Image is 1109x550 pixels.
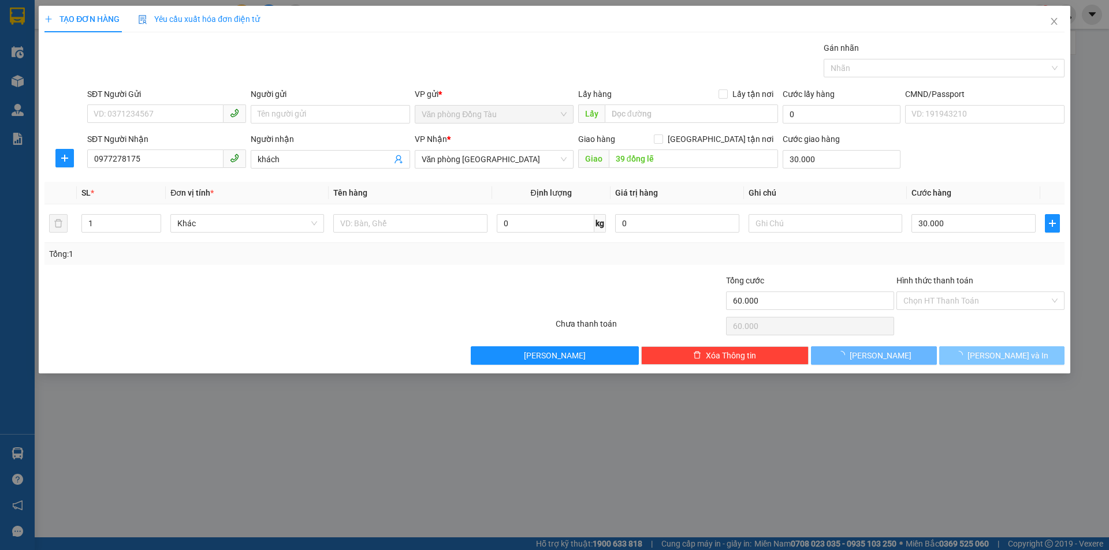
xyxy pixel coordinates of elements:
span: Yêu cầu xuất hóa đơn điện tử [138,14,260,24]
button: plus [55,149,74,167]
span: [PERSON_NAME] và In [967,349,1048,362]
div: Chưa thanh toán [554,317,725,338]
li: Hotline: 1900888999 [64,72,262,86]
span: Lấy tận nơi [728,88,778,100]
span: phone [230,108,239,118]
span: Định lượng [531,188,572,197]
span: plus [56,154,73,163]
button: [PERSON_NAME] [471,346,639,365]
input: Ghi Chú [749,214,902,233]
span: SL [81,188,91,197]
button: [PERSON_NAME] [811,346,936,365]
span: Lấy [578,104,605,123]
label: Hình thức thanh toán [896,276,973,285]
span: Giá trị hàng [615,188,658,197]
span: user-add [394,155,403,164]
span: Tên hàng [333,188,367,197]
div: VP gửi [415,88,574,100]
div: Tổng: 1 [49,248,428,260]
span: Giao [578,149,609,168]
div: SĐT Người Gửi [87,88,246,100]
span: loading [837,351,850,359]
span: [PERSON_NAME] [524,349,586,362]
img: logo.jpg [14,14,72,72]
span: close [1050,17,1059,26]
input: 0 [615,214,739,233]
span: Lấy hàng [578,89,612,99]
label: Cước lấy hàng [783,89,835,99]
span: TẠO ĐƠN HÀNG [44,14,120,24]
label: Cước giao hàng [783,134,840,144]
b: 36 Limousine [121,13,204,28]
input: Dọc đường [605,104,778,123]
span: VP Nhận [415,134,447,144]
input: VD: Bàn, Ghế [333,214,487,233]
span: loading [955,351,967,359]
label: Gán nhãn [824,43,859,53]
span: Văn phòng Đồng Tàu [422,106,567,123]
span: plus [44,15,53,23]
span: Đơn vị tính [170,188,214,197]
div: CMND/Passport [905,88,1064,100]
button: [PERSON_NAME] và In [939,346,1065,365]
span: [PERSON_NAME] [850,349,911,362]
input: Dọc đường [609,149,778,168]
span: Giao hàng [578,134,615,144]
span: [GEOGRAPHIC_DATA] tận nơi [663,133,778,145]
span: Xóa Thông tin [706,349,756,362]
div: Người gửi [251,88,410,100]
button: delete [49,214,68,233]
div: SĐT Người Nhận [87,133,246,145]
input: Cước lấy hàng [783,105,900,124]
span: phone [230,154,239,163]
span: Tổng cước [726,276,764,285]
span: Cước hàng [911,188,951,197]
span: Khác [177,215,317,232]
img: icon [138,15,147,24]
button: plus [1045,214,1060,233]
th: Ghi chú [744,182,907,204]
li: 01A03 [GEOGRAPHIC_DATA], [GEOGRAPHIC_DATA] ( bên cạnh cây xăng bến xe phía Bắc cũ) [64,28,262,72]
span: kg [594,214,606,233]
span: plus [1045,219,1059,228]
input: Cước giao hàng [783,150,900,169]
div: Người nhận [251,133,410,145]
span: delete [693,351,701,360]
span: Văn phòng Thanh Hóa [422,151,567,168]
button: deleteXóa Thông tin [641,346,809,365]
button: Close [1038,6,1070,38]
